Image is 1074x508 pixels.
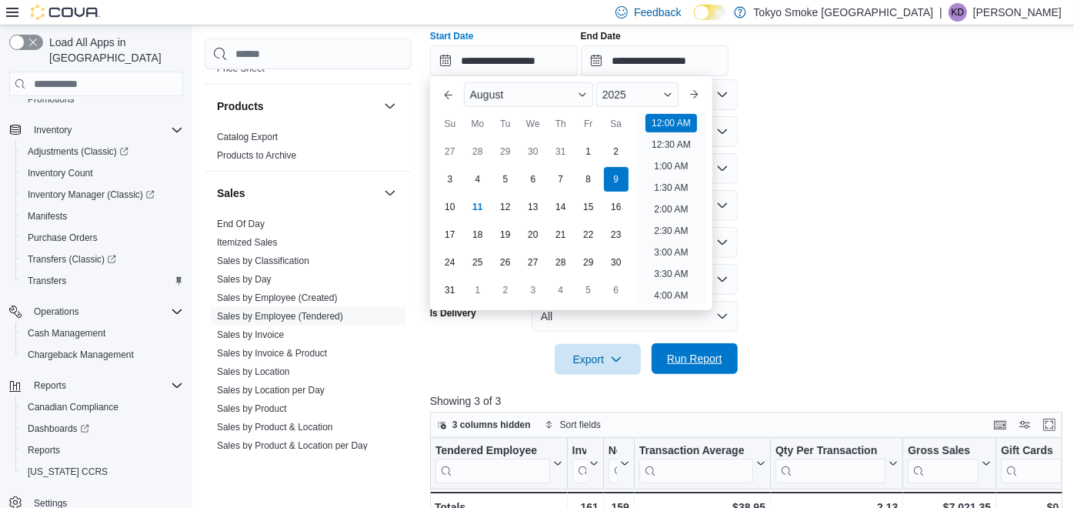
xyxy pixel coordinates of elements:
span: Inventory [34,124,72,136]
a: Manifests [22,207,73,226]
a: Reports [22,441,66,460]
button: Open list of options [716,199,729,212]
div: day-4 [465,167,490,192]
a: Cash Management [22,324,112,343]
li: 4:00 AM [648,286,694,305]
a: Sales by Day [217,274,272,285]
span: Sales by Invoice & Product [217,347,327,359]
a: Adjustments (Classic) [22,142,135,161]
div: Gross Sales [908,444,979,459]
button: Products [381,97,399,115]
div: day-29 [493,139,518,164]
span: Inventory Count [22,164,183,182]
span: Sales by Invoice [217,329,284,341]
button: 3 columns hidden [431,416,537,434]
div: day-11 [465,195,490,219]
div: day-31 [549,139,573,164]
button: Enter fullscreen [1040,416,1059,434]
button: Previous Month [436,82,461,107]
div: day-27 [521,250,545,275]
span: Inventory [28,121,183,139]
a: Sales by Invoice & Product [217,348,327,359]
div: day-21 [549,222,573,247]
a: Adjustments (Classic) [15,141,189,162]
div: Products [205,128,412,171]
div: day-23 [604,222,629,247]
label: Is Delivery [430,307,476,319]
div: Sa [604,112,629,136]
div: Button. Open the month selector. August is currently selected. [464,82,593,107]
span: Cash Management [22,324,183,343]
div: day-1 [576,139,601,164]
button: Open list of options [716,162,729,175]
h3: Sales [217,185,245,201]
a: Sales by Product [217,403,287,414]
span: Operations [34,306,79,318]
button: Open list of options [716,89,729,101]
div: Gross Sales [908,444,979,483]
button: Reports [3,375,189,396]
span: Transfers (Classic) [28,253,116,266]
button: Run Report [652,343,738,374]
button: Inventory Count [15,162,189,184]
p: Showing 3 of 3 [430,393,1069,409]
a: Sales by Employee (Created) [217,292,338,303]
img: Cova [31,5,100,20]
span: Manifests [22,207,183,226]
a: Chargeback Management [22,346,140,364]
div: Invoices Sold [572,444,585,483]
div: Gift Cards [1001,444,1062,459]
div: day-6 [521,167,545,192]
input: Press the down key to enter a popover containing a calendar. Press the escape key to close the po... [430,45,578,76]
div: day-27 [438,139,462,164]
span: Adjustments (Classic) [22,142,183,161]
button: Tendered Employee [435,444,562,483]
div: Tendered Employee [435,444,550,459]
span: Sales by Location per Day [217,384,325,396]
span: Reports [28,444,60,456]
a: Promotions [22,90,81,109]
div: day-1 [465,278,490,302]
div: day-3 [438,167,462,192]
a: Transfers [22,272,72,290]
a: Sales by Location [217,366,290,377]
button: Canadian Compliance [15,396,189,418]
div: Net Sold [609,444,617,459]
div: day-26 [493,250,518,275]
div: Kevin Duerden [949,3,967,22]
span: Load All Apps in [GEOGRAPHIC_DATA] [43,35,183,65]
div: day-17 [438,222,462,247]
button: Operations [3,301,189,323]
button: Inventory [28,121,78,139]
div: day-19 [493,222,518,247]
div: day-16 [604,195,629,219]
span: Sales by Location [217,366,290,378]
a: Dashboards [22,419,95,438]
div: Button. Open the year selector. 2025 is currently selected. [596,82,679,107]
button: Transaction Average [639,444,765,483]
a: Dashboards [15,418,189,439]
button: Chargeback Management [15,344,189,366]
span: Export [564,344,632,375]
div: day-14 [549,195,573,219]
li: 3:00 AM [648,243,694,262]
span: Sales by Product & Location per Day [217,439,368,452]
div: Su [438,112,462,136]
span: Dark Mode [694,20,695,21]
p: | [939,3,942,22]
a: Sales by Product & Location per Day [217,440,368,451]
span: Dashboards [22,419,183,438]
div: Sales [205,215,412,480]
a: Inventory Manager (Classic) [15,184,189,206]
a: Inventory Count [22,164,99,182]
span: Inventory Manager (Classic) [28,189,155,201]
span: Sales by Product & Location [217,421,333,433]
button: Display options [1016,416,1034,434]
button: Inventory [3,119,189,141]
div: Invoices Sold [572,444,585,459]
span: Purchase Orders [28,232,98,244]
button: Promotions [15,89,189,110]
a: Sales by Location per Day [217,385,325,396]
span: Inventory Manager (Classic) [22,185,183,204]
button: Open list of options [716,125,729,138]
